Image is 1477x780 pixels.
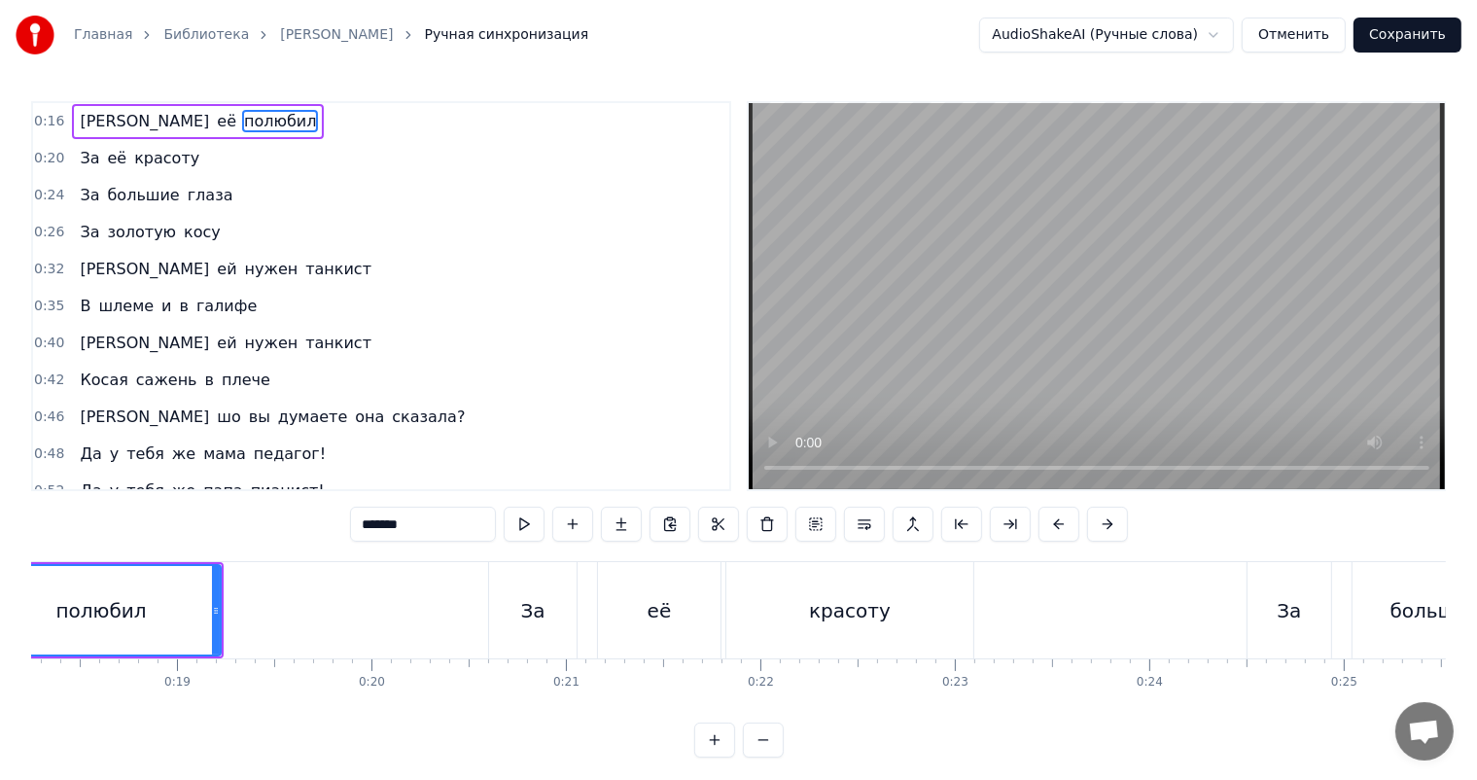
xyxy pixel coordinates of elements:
span: большие [106,184,182,206]
span: вы [247,406,272,428]
div: За [1277,596,1301,625]
span: сажень [134,369,199,391]
span: Ручная синхронизация [425,25,589,45]
span: [PERSON_NAME] [78,332,211,354]
span: За [78,221,101,243]
span: глаза [186,184,235,206]
div: красоту [809,596,891,625]
button: Сохранить [1354,18,1461,53]
span: [PERSON_NAME] [78,258,211,280]
span: нужен [243,332,300,354]
span: 0:48 [34,444,64,464]
span: танкист [303,258,373,280]
span: шлеме [96,295,156,317]
span: пианист! [249,479,327,502]
span: же [170,443,197,465]
span: Да [78,479,103,502]
span: 0:42 [34,371,64,390]
span: Да [78,443,103,465]
span: 0:24 [34,186,64,205]
span: 0:16 [34,112,64,131]
span: её [215,110,238,132]
div: 0:19 [164,675,191,691]
div: 0:21 [553,675,580,691]
span: За [78,147,101,169]
span: плече [220,369,272,391]
span: 0:40 [34,334,64,353]
span: Косая [78,369,129,391]
button: Отменить [1242,18,1346,53]
span: [PERSON_NAME] [78,406,211,428]
span: и [159,295,173,317]
div: её [648,596,672,625]
span: она [353,406,386,428]
a: [PERSON_NAME] [280,25,393,45]
span: За [78,184,101,206]
span: 0:20 [34,149,64,168]
span: 0:52 [34,481,64,501]
span: галифе [194,295,259,317]
div: 0:23 [942,675,968,691]
div: 0:22 [748,675,774,691]
div: За [520,596,545,625]
nav: breadcrumb [74,25,588,45]
div: 0:25 [1331,675,1357,691]
span: 0:35 [34,297,64,316]
img: youka [16,16,54,54]
a: Главная [74,25,132,45]
a: Открытый чат [1395,702,1454,761]
span: у [108,443,121,465]
span: красоту [132,147,201,169]
span: 0:32 [34,260,64,279]
span: косу [182,221,223,243]
span: [PERSON_NAME] [78,110,211,132]
span: танкист [303,332,373,354]
span: папа [201,479,245,502]
span: ей [215,332,238,354]
span: в [203,369,216,391]
span: у [108,479,121,502]
span: же [170,479,197,502]
span: золотую [106,221,179,243]
a: Библиотека [163,25,249,45]
div: 0:24 [1137,675,1163,691]
span: 0:46 [34,408,64,427]
span: мама [201,443,248,465]
span: В [78,295,92,317]
span: шо [215,406,242,428]
span: её [106,147,129,169]
span: нужен [243,258,300,280]
div: 0:20 [359,675,385,691]
span: тебя [124,479,166,502]
span: полюбил [242,110,318,132]
span: ей [215,258,238,280]
div: полюбил [55,596,146,625]
span: в [177,295,190,317]
span: сказала? [390,406,467,428]
span: педагог! [252,443,328,465]
span: думаете [276,406,349,428]
span: 0:26 [34,223,64,242]
span: тебя [124,443,166,465]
